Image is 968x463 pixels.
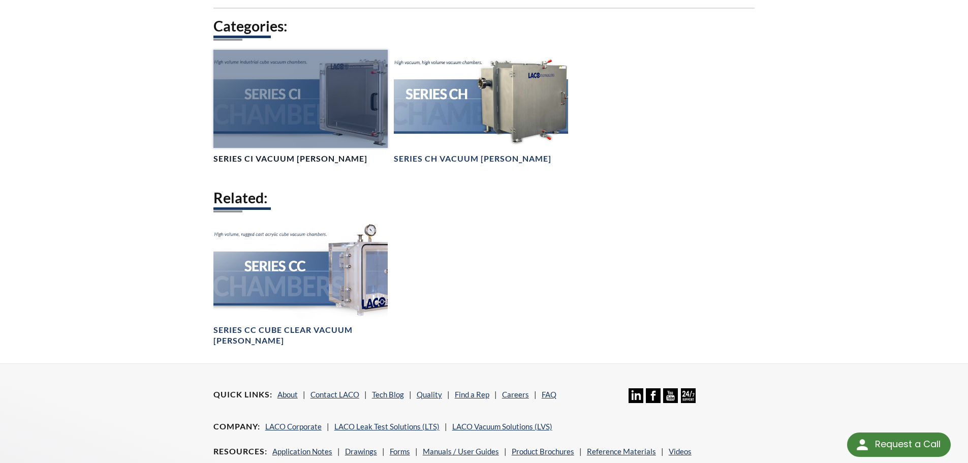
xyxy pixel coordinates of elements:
[334,422,440,431] a: LACO Leak Test Solutions (LTS)
[542,390,556,399] a: FAQ
[417,390,442,399] a: Quality
[455,390,489,399] a: Find a Rep
[213,421,260,432] h4: Company
[213,389,272,400] h4: Quick Links
[669,447,692,456] a: Videos
[213,153,367,164] h4: Series CI Vacuum [PERSON_NAME]
[423,447,499,456] a: Manuals / User Guides
[587,447,656,456] a: Reference Materials
[394,50,568,164] a: Series CH Chambers headerSeries CH Vacuum [PERSON_NAME]
[213,189,755,207] h2: Related:
[875,433,941,456] div: Request a Call
[681,388,696,403] img: 24/7 Support Icon
[272,447,332,456] a: Application Notes
[277,390,298,399] a: About
[372,390,404,399] a: Tech Blog
[854,437,870,453] img: round button
[213,222,388,347] a: Series CC Chamber headerSeries CC Cube Clear Vacuum [PERSON_NAME]
[390,447,410,456] a: Forms
[452,422,552,431] a: LACO Vacuum Solutions (LVS)
[213,17,755,36] h2: Categories:
[681,395,696,405] a: 24/7 Support
[345,447,377,456] a: Drawings
[213,446,267,457] h4: Resources
[310,390,359,399] a: Contact LACO
[512,447,574,456] a: Product Brochures
[847,433,951,457] div: Request a Call
[213,50,388,164] a: Series CI Chambers headerSeries CI Vacuum [PERSON_NAME]
[502,390,529,399] a: Careers
[213,325,388,346] h4: Series CC Cube Clear Vacuum [PERSON_NAME]
[265,422,322,431] a: LACO Corporate
[394,153,551,164] h4: Series CH Vacuum [PERSON_NAME]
